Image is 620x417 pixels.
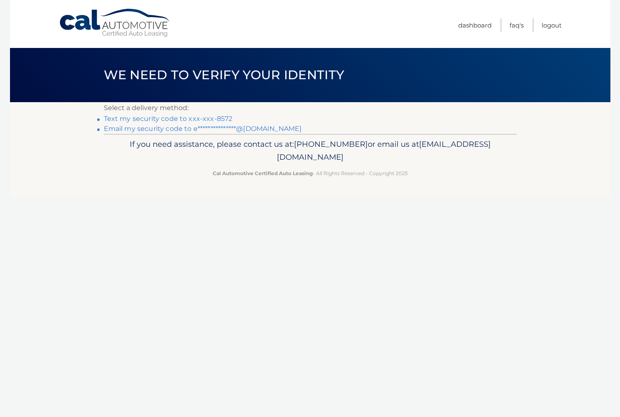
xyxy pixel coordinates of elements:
p: If you need assistance, please contact us at: or email us at [109,138,511,164]
p: Select a delivery method: [104,102,517,114]
strong: Cal Automotive Certified Auto Leasing [213,170,313,176]
a: FAQ's [510,18,524,32]
a: Cal Automotive [59,8,171,38]
a: Logout [542,18,562,32]
a: Dashboard [458,18,492,32]
span: We need to verify your identity [104,67,344,83]
p: - All Rights Reserved - Copyright 2025 [109,169,511,178]
span: [PHONE_NUMBER] [294,139,368,149]
a: Text my security code to xxx-xxx-8572 [104,115,233,123]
